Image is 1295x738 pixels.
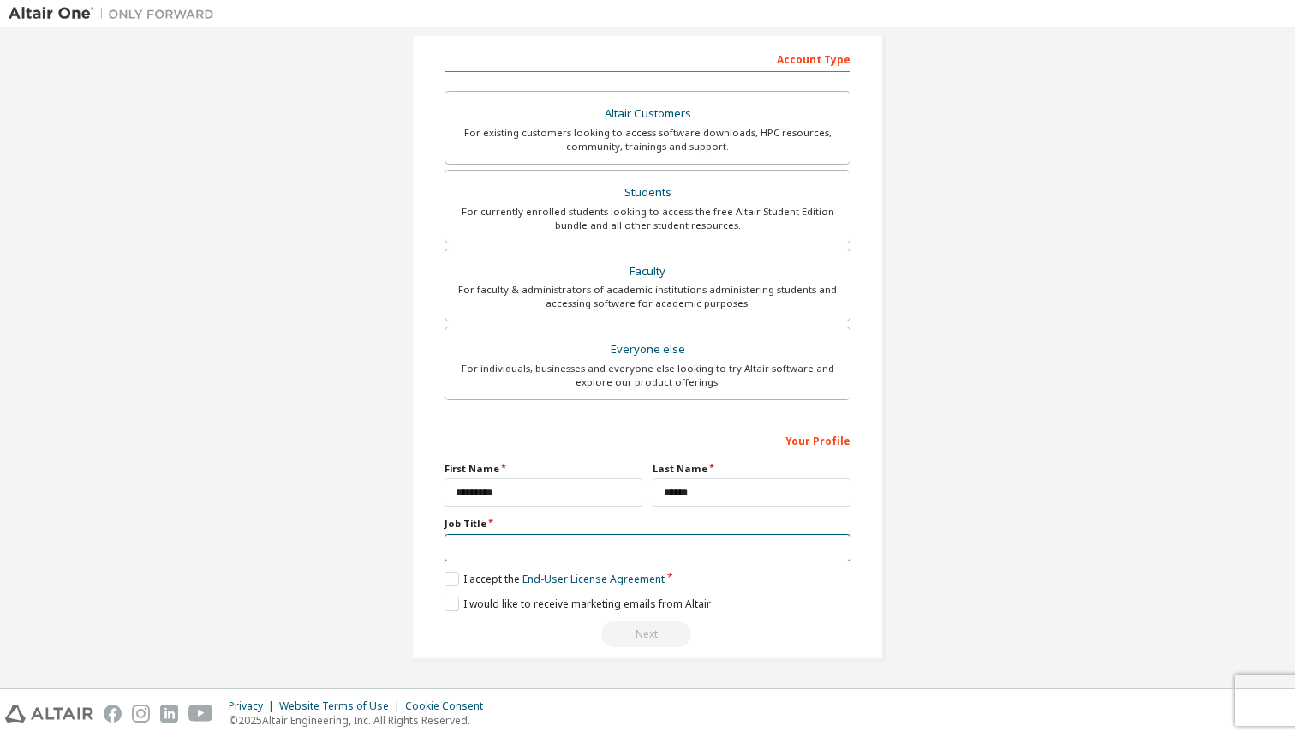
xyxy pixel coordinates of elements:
[160,705,178,723] img: linkedin.svg
[132,705,150,723] img: instagram.svg
[456,126,839,153] div: For existing customers looking to access software downloads, HPC resources, community, trainings ...
[456,362,839,389] div: For individuals, businesses and everyone else looking to try Altair software and explore our prod...
[445,426,850,453] div: Your Profile
[456,205,839,232] div: For currently enrolled students looking to access the free Altair Student Edition bundle and all ...
[5,705,93,723] img: altair_logo.svg
[445,597,711,611] label: I would like to receive marketing emails from Altair
[445,45,850,72] div: Account Type
[445,462,642,476] label: First Name
[445,517,850,531] label: Job Title
[104,705,122,723] img: facebook.svg
[188,705,213,723] img: youtube.svg
[456,283,839,310] div: For faculty & administrators of academic institutions administering students and accessing softwa...
[445,572,665,586] label: I accept the
[229,699,279,713] div: Privacy
[653,462,850,476] label: Last Name
[405,699,493,713] div: Cookie Consent
[522,572,665,586] a: End-User License Agreement
[279,699,405,713] div: Website Terms of Use
[456,181,839,205] div: Students
[445,621,850,647] div: Read and acccept EULA to continue
[456,102,839,126] div: Altair Customers
[229,713,493,728] p: © 2025 Altair Engineering, Inc. All Rights Reserved.
[456,338,839,362] div: Everyone else
[456,260,839,284] div: Faculty
[9,5,223,22] img: Altair One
